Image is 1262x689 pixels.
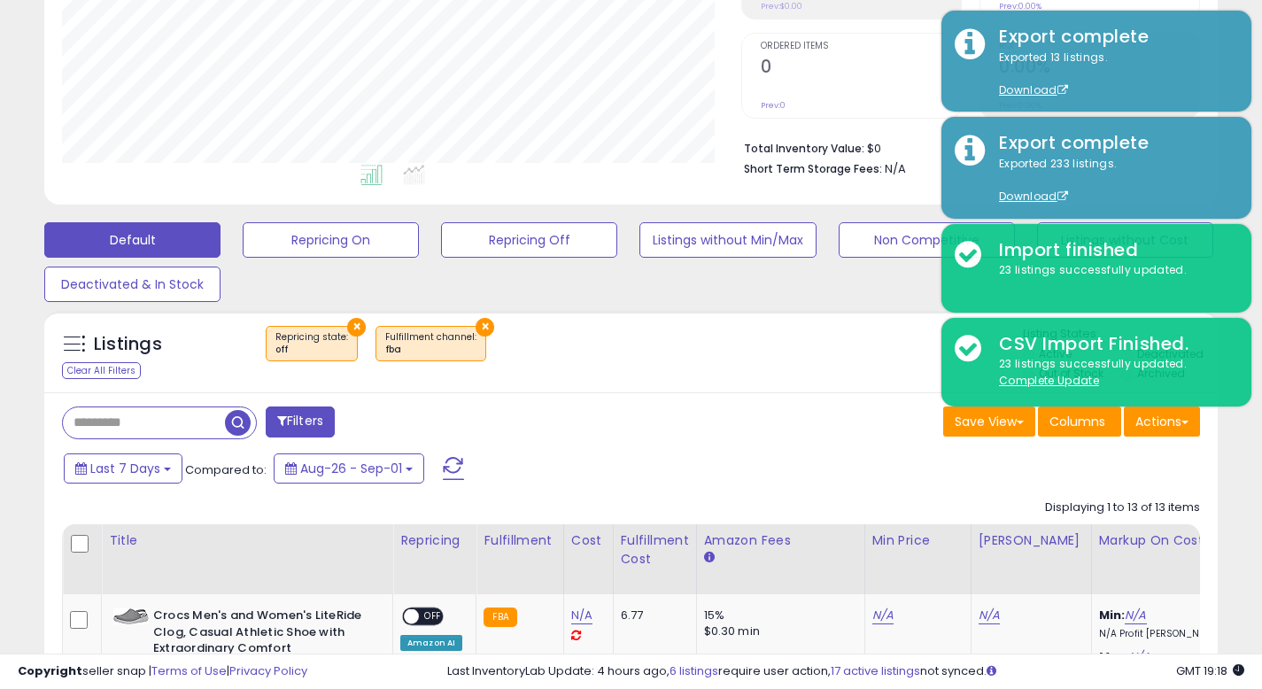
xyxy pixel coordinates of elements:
li: $0 [744,136,1187,158]
div: Export complete [986,24,1238,50]
button: Listings without Min/Max [639,222,816,258]
b: Min: [1099,607,1126,623]
p: N/A Profit [PERSON_NAME] [1099,628,1246,640]
div: Displaying 1 to 13 of 13 items [1045,499,1200,516]
div: 23 listings successfully updated. [986,356,1238,389]
button: Default [44,222,221,258]
a: Download [999,189,1068,204]
button: Repricing On [243,222,419,258]
a: 17 active listings [831,662,920,679]
div: 23 listings successfully updated. [986,262,1238,279]
b: Total Inventory Value: [744,141,864,156]
button: Filters [266,406,335,437]
button: Columns [1038,406,1121,437]
span: N/A [885,160,906,177]
button: Last 7 Days [64,453,182,484]
b: Short Term Storage Fees: [744,161,882,176]
button: Aug-26 - Sep-01 [274,453,424,484]
small: Prev: 0 [761,100,786,111]
div: Exported 13 listings. [986,50,1238,99]
h2: 0 [761,57,961,81]
a: N/A [872,607,894,624]
div: Cost [571,531,606,550]
button: Listings without Cost [1037,222,1213,258]
h5: Listings [94,332,162,357]
div: Fulfillment Cost [621,531,689,569]
small: Prev: 0.00% [999,1,1041,12]
div: 15% [704,608,851,623]
button: Actions [1124,406,1200,437]
div: off [275,344,348,356]
span: Aug-26 - Sep-01 [300,460,402,477]
span: OFF [419,609,447,624]
div: Export complete [986,130,1238,156]
a: N/A [979,607,1000,624]
div: Min Price [872,531,964,550]
a: N/A [571,607,592,624]
div: Amazon AI [400,635,462,651]
span: 2025-09-10 19:18 GMT [1176,662,1244,679]
div: Markup on Cost [1099,531,1252,550]
div: Clear All Filters [62,362,141,379]
button: Repricing Off [441,222,617,258]
span: Fulfillment channel : [385,330,476,357]
div: $0.30 min [704,623,851,639]
a: 6 listings [670,662,718,679]
span: Repricing state : [275,330,348,357]
small: Prev: $0.00 [761,1,802,12]
div: Import finished [986,237,1238,263]
a: Terms of Use [151,662,227,679]
div: fba [385,344,476,356]
button: Save View [943,406,1035,437]
div: 6.77 [621,608,683,623]
span: Compared to: [185,461,267,478]
strong: Copyright [18,662,82,679]
button: × [347,318,366,337]
a: N/A [1125,607,1146,624]
img: 31rJflUgfuL._SL40_.jpg [113,608,149,624]
span: Columns [1049,413,1105,430]
div: Repricing [400,531,468,550]
a: Download [999,82,1068,97]
span: Last 7 Days [90,460,160,477]
button: Non Competitive [839,222,1015,258]
small: Amazon Fees. [704,550,715,566]
div: Fulfillment [484,531,555,550]
div: Title [109,531,385,550]
div: seller snap | | [18,663,307,680]
div: CSV Import Finished. [986,331,1238,357]
button: Deactivated & In Stock [44,267,221,302]
div: Last InventoryLab Update: 4 hours ago, require user action, not synced. [447,663,1244,680]
div: Amazon Fees [704,531,857,550]
u: Complete Update [999,373,1099,388]
a: Privacy Policy [229,662,307,679]
th: The percentage added to the cost of goods (COGS) that forms the calculator for Min & Max prices. [1091,524,1259,594]
button: × [476,318,494,337]
span: Ordered Items [761,42,961,51]
div: [PERSON_NAME] [979,531,1084,550]
small: FBA [484,608,516,627]
div: Exported 233 listings. [986,156,1238,205]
